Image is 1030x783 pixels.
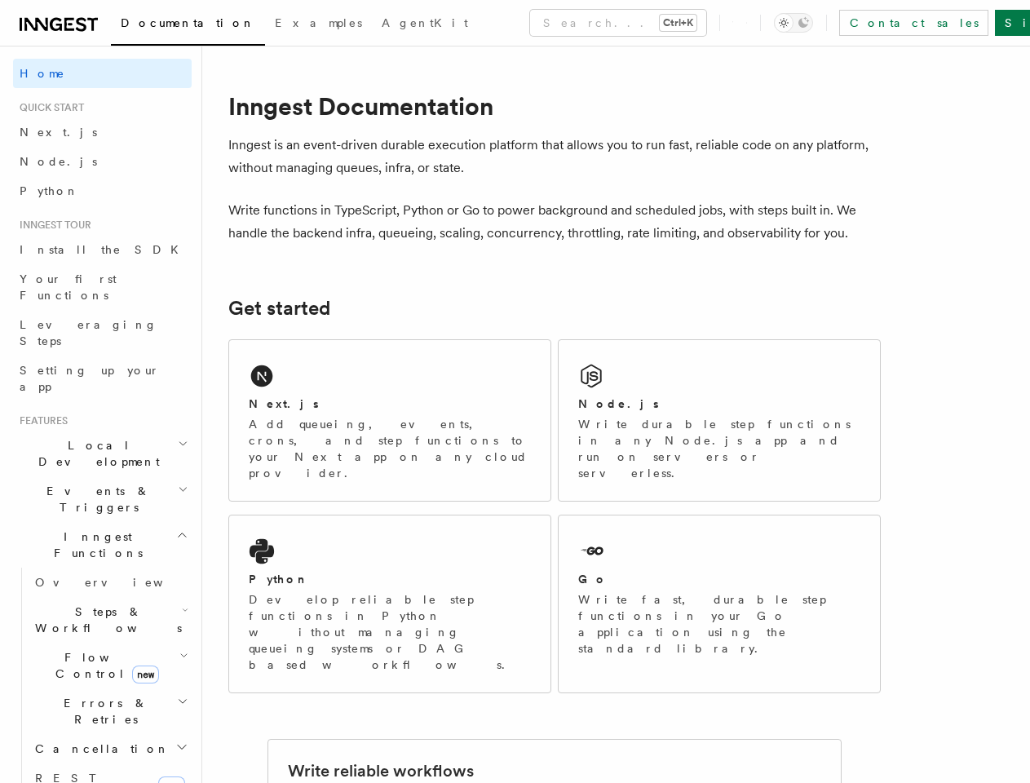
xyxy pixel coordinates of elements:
a: Next.jsAdd queueing, events, crons, and step functions to your Next app on any cloud provider. [228,339,551,502]
h2: Next.js [249,396,319,412]
button: Flow Controlnew [29,643,192,688]
span: Features [13,414,68,427]
span: Node.js [20,155,97,168]
span: Quick start [13,101,84,114]
p: Write durable step functions in any Node.js app and run on servers or serverless. [578,416,860,481]
span: Leveraging Steps [20,318,157,347]
button: Local Development [13,431,192,476]
span: Python [20,184,79,197]
span: Local Development [13,437,178,470]
button: Inngest Functions [13,522,192,568]
a: Home [13,59,192,88]
a: Next.js [13,117,192,147]
button: Steps & Workflows [29,597,192,643]
span: Events & Triggers [13,483,178,515]
span: Documentation [121,16,255,29]
a: Overview [29,568,192,597]
a: Your first Functions [13,264,192,310]
h2: Go [578,571,608,587]
button: Toggle dark mode [774,13,813,33]
p: Write functions in TypeScript, Python or Go to power background and scheduled jobs, with steps bu... [228,199,881,245]
span: Examples [275,16,362,29]
a: PythonDevelop reliable step functions in Python without managing queueing systems or DAG based wo... [228,515,551,693]
a: Get started [228,297,330,320]
a: Examples [265,5,372,44]
p: Develop reliable step functions in Python without managing queueing systems or DAG based workflows. [249,591,531,673]
a: Contact sales [839,10,988,36]
h1: Inngest Documentation [228,91,881,121]
span: Steps & Workflows [29,604,182,636]
a: Install the SDK [13,235,192,264]
button: Errors & Retries [29,688,192,734]
span: Home [20,65,65,82]
a: Python [13,176,192,206]
span: Setting up your app [20,364,160,393]
button: Cancellation [29,734,192,763]
p: Write fast, durable step functions in your Go application using the standard library. [578,591,860,657]
span: Cancellation [29,741,170,757]
p: Inngest is an event-driven durable execution platform that allows you to run fast, reliable code ... [228,134,881,179]
p: Add queueing, events, crons, and step functions to your Next app on any cloud provider. [249,416,531,481]
a: Setting up your app [13,356,192,401]
h2: Node.js [578,396,659,412]
button: Search...Ctrl+K [530,10,706,36]
a: Node.jsWrite durable step functions in any Node.js app and run on servers or serverless. [558,339,881,502]
span: Errors & Retries [29,695,177,728]
a: GoWrite fast, durable step functions in your Go application using the standard library. [558,515,881,693]
a: AgentKit [372,5,478,44]
button: Events & Triggers [13,476,192,522]
span: Overview [35,576,203,589]
a: Node.js [13,147,192,176]
a: Documentation [111,5,265,46]
h2: Python [249,571,309,587]
kbd: Ctrl+K [660,15,696,31]
h2: Write reliable workflows [288,759,474,782]
span: Your first Functions [20,272,117,302]
span: Inngest Functions [13,529,176,561]
a: Leveraging Steps [13,310,192,356]
span: Flow Control [29,649,179,682]
span: AgentKit [382,16,468,29]
span: Install the SDK [20,243,188,256]
span: Inngest tour [13,219,91,232]
span: new [132,666,159,683]
span: Next.js [20,126,97,139]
